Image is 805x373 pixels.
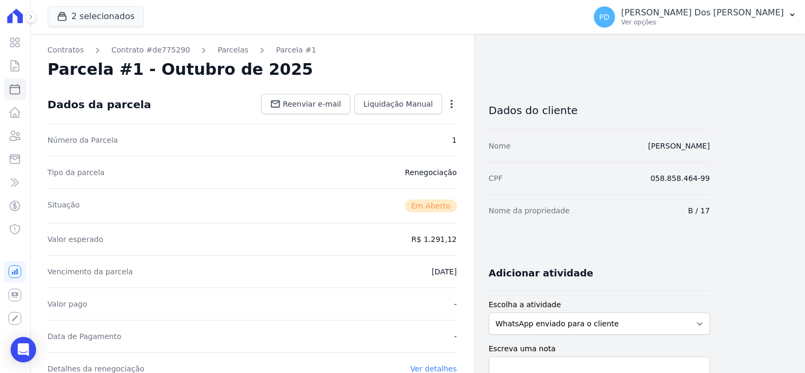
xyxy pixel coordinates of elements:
[48,45,457,56] nav: Breadcrumb
[48,45,84,56] a: Contratos
[48,234,103,245] dt: Valor esperado
[651,173,710,184] dd: 058.858.464-99
[489,343,710,354] label: Escreva uma nota
[261,94,350,114] a: Reenviar e-mail
[405,199,457,212] span: Em Aberto
[11,337,36,362] div: Open Intercom Messenger
[599,13,609,21] span: PD
[621,18,784,27] p: Ver opções
[48,299,88,309] dt: Valor pago
[621,7,784,18] p: [PERSON_NAME] Dos [PERSON_NAME]
[48,135,118,145] dt: Número da Parcela
[48,6,144,27] button: 2 selecionados
[48,199,80,212] dt: Situação
[411,234,456,245] dd: R$ 1.291,12
[111,45,190,56] a: Contrato #de775290
[48,266,133,277] dt: Vencimento da parcela
[585,2,805,32] button: PD [PERSON_NAME] Dos [PERSON_NAME] Ver opções
[48,60,313,79] h2: Parcela #1 - Outubro de 2025
[489,267,593,280] h3: Adicionar atividade
[48,98,151,111] div: Dados da parcela
[276,45,316,56] a: Parcela #1
[688,205,710,216] dd: B / 17
[431,266,456,277] dd: [DATE]
[489,141,510,151] dt: Nome
[648,142,709,150] a: [PERSON_NAME]
[405,167,457,178] dd: Renegociação
[489,173,503,184] dt: CPF
[489,104,710,117] h3: Dados do cliente
[489,299,710,310] label: Escolha a atividade
[454,299,457,309] dd: -
[489,205,570,216] dt: Nome da propriedade
[354,94,442,114] a: Liquidação Manual
[218,45,248,56] a: Parcelas
[410,365,457,373] a: Ver detalhes
[363,99,433,109] span: Liquidação Manual
[452,135,457,145] dd: 1
[48,331,122,342] dt: Data de Pagamento
[283,99,341,109] span: Reenviar e-mail
[48,167,105,178] dt: Tipo da parcela
[454,331,457,342] dd: -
